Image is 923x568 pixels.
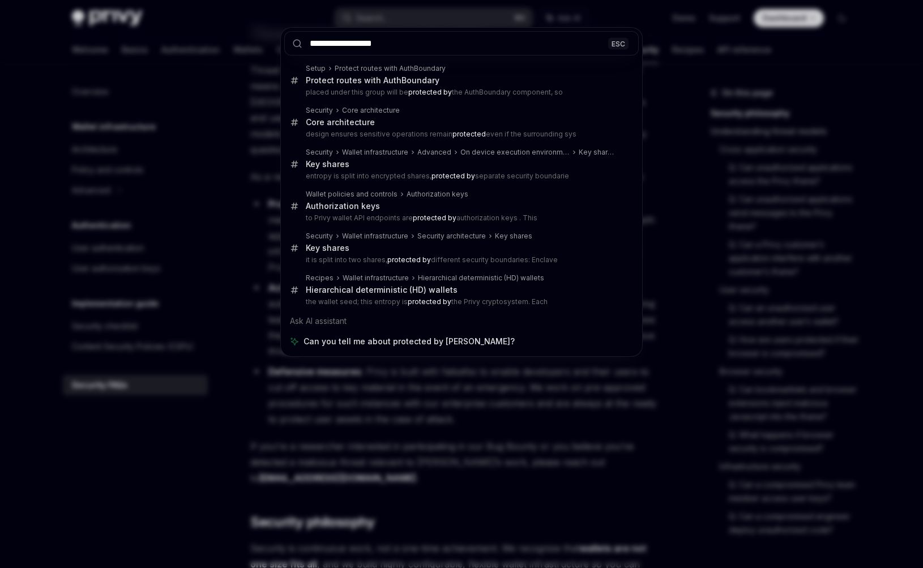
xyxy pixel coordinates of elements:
[342,232,408,241] div: Wallet infrastructure
[306,148,333,157] div: Security
[343,274,409,283] div: Wallet infrastructure
[306,255,615,264] p: it is split into two shares, different security boundaries: Enclave
[418,274,544,283] div: Hierarchical deterministic (HD) wallets
[335,64,446,73] div: Protect routes with AuthBoundary
[304,336,515,347] span: Can you tell me about protected by [PERSON_NAME]?
[342,106,400,115] div: Core architecture
[608,37,629,49] div: ESC
[306,297,615,306] p: the wallet seed; this entropy is the Privy cryptosystem. Each
[306,172,615,181] p: entropy is split into encrypted shares, separate security boundarie
[408,297,451,306] b: protected by
[306,285,458,295] div: Hierarchical deterministic (HD) wallets
[306,130,615,139] p: design ensures sensitive operations remain even if the surrounding sys
[306,201,380,211] div: Authorization keys
[284,311,639,331] div: Ask AI assistant
[407,190,468,199] div: Authorization keys
[342,148,408,157] div: Wallet infrastructure
[431,172,475,180] b: protected by
[387,255,431,264] b: protected by
[306,190,398,199] div: Wallet policies and controls
[306,243,349,253] div: Key shares
[306,213,615,223] p: to Privy wallet API endpoints are authorization keys . This
[408,88,452,96] b: protected by
[306,274,334,283] div: Recipes
[417,232,486,241] div: Security architecture
[579,148,615,157] div: Key shares
[452,130,486,138] b: protected
[306,232,333,241] div: Security
[306,88,615,97] p: placed under this group will be the AuthBoundary component, so
[306,106,333,115] div: Security
[413,213,456,222] b: protected by
[306,75,439,86] div: Protect routes with AuthBoundary
[306,159,349,169] div: Key shares
[460,148,570,157] div: On device execution environment
[495,232,532,241] div: Key shares
[306,64,326,73] div: Setup
[306,117,375,127] div: Core architecture
[417,148,451,157] div: Advanced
